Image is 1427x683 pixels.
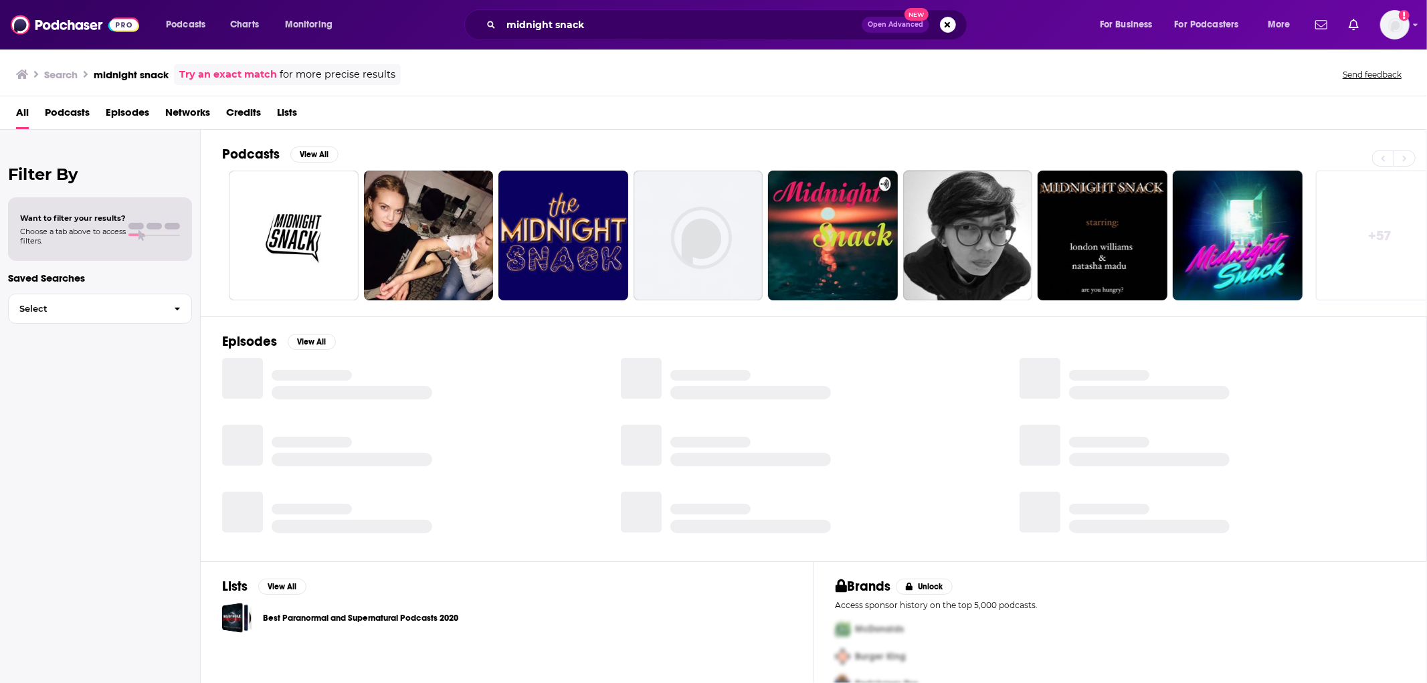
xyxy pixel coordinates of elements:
[1090,14,1169,35] button: open menu
[166,15,205,34] span: Podcasts
[836,600,1406,610] p: Access sponsor history on the top 5,000 podcasts.
[277,102,297,129] a: Lists
[1100,15,1153,34] span: For Business
[288,334,336,350] button: View All
[1175,15,1239,34] span: For Podcasters
[1380,10,1410,39] span: Logged in as audreytaylor13
[222,146,280,163] h2: Podcasts
[280,67,395,82] span: for more precise results
[1268,15,1291,34] span: More
[222,578,306,595] a: ListsView All
[222,146,339,163] a: PodcastsView All
[45,102,90,129] a: Podcasts
[106,102,149,129] a: Episodes
[501,14,862,35] input: Search podcasts, credits, & more...
[20,213,126,223] span: Want to filter your results?
[8,294,192,324] button: Select
[290,147,339,163] button: View All
[8,165,192,184] h2: Filter By
[856,651,907,662] span: Burger King
[856,623,905,635] span: McDonalds
[222,333,336,350] a: EpisodesView All
[285,15,332,34] span: Monitoring
[230,15,259,34] span: Charts
[276,14,350,35] button: open menu
[868,21,923,28] span: Open Advanced
[222,603,252,633] a: Best Paranormal and Supernatural Podcasts 2020
[8,272,192,284] p: Saved Searches
[896,579,953,595] button: Unlock
[1258,14,1307,35] button: open menu
[16,102,29,129] a: All
[20,227,126,246] span: Choose a tab above to access filters.
[222,578,248,595] h2: Lists
[9,304,163,313] span: Select
[263,611,458,625] a: Best Paranormal and Supernatural Podcasts 2020
[836,578,891,595] h2: Brands
[477,9,980,40] div: Search podcasts, credits, & more...
[258,579,306,595] button: View All
[862,17,929,33] button: Open AdvancedNew
[222,333,277,350] h2: Episodes
[1166,14,1258,35] button: open menu
[1343,13,1364,36] a: Show notifications dropdown
[94,68,169,81] h3: midnight snack
[157,14,223,35] button: open menu
[830,643,856,670] img: Second Pro Logo
[165,102,210,129] a: Networks
[1339,69,1406,80] button: Send feedback
[905,8,929,21] span: New
[226,102,261,129] a: Credits
[221,14,267,35] a: Charts
[1399,10,1410,21] svg: Add a profile image
[1310,13,1333,36] a: Show notifications dropdown
[11,12,139,37] img: Podchaser - Follow, Share and Rate Podcasts
[1380,10,1410,39] img: User Profile
[830,615,856,643] img: First Pro Logo
[44,68,78,81] h3: Search
[1380,10,1410,39] button: Show profile menu
[179,67,277,82] a: Try an exact match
